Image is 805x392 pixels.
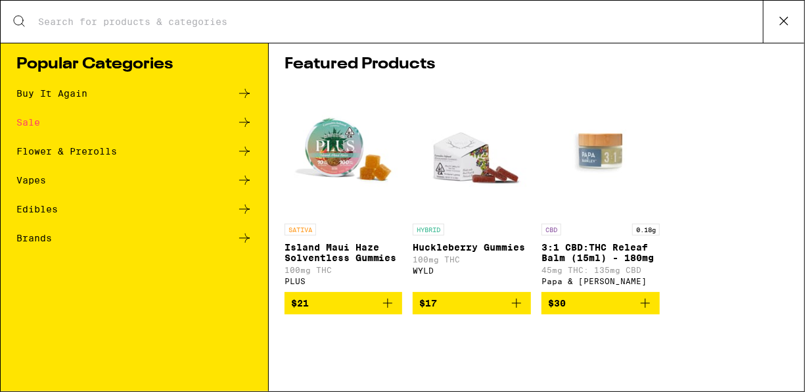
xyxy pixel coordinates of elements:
button: Add to bag [285,292,403,314]
p: 3:1 CBD:THC Releaf Balm (15ml) - 180mg [541,242,660,263]
a: Open page for Island Maui Haze Solventless Gummies from PLUS [285,86,403,292]
img: WYLD - Huckleberry Gummies [413,86,531,217]
a: Open page for Huckleberry Gummies from WYLD [413,86,531,292]
p: HYBRID [413,224,444,235]
input: Search for products & categories [37,16,763,28]
h1: Popular Categories [16,57,252,72]
img: PLUS - Island Maui Haze Solventless Gummies [285,86,403,217]
a: Edibles [16,201,252,217]
p: Huckleberry Gummies [413,242,531,253]
div: Flower & Prerolls [16,147,117,156]
p: Island Maui Haze Solventless Gummies [285,242,403,263]
div: WYLD [413,266,531,275]
div: Papa & [PERSON_NAME] [541,277,660,285]
div: Buy It Again [16,89,87,98]
p: CBD [541,224,561,235]
div: Vapes [16,176,46,185]
a: Flower & Prerolls [16,143,252,159]
a: Vapes [16,172,252,188]
h1: Featured Products [285,57,789,72]
p: 100mg THC [413,255,531,264]
p: 0.18g [632,224,660,235]
button: Add to bag [413,292,531,314]
span: $30 [548,298,566,308]
div: PLUS [285,277,403,285]
p: 100mg THC [285,266,403,274]
a: Buy It Again [16,86,252,101]
a: Sale [16,114,252,130]
span: $17 [419,298,437,308]
p: 45mg THC: 135mg CBD [541,266,660,274]
div: Brands [16,233,52,243]
a: Open page for 3:1 CBD:THC Releaf Balm (15ml) - 180mg from Papa & Barkley [541,86,660,292]
a: Brands [16,230,252,246]
div: Edibles [16,205,58,214]
img: Papa & Barkley - 3:1 CBD:THC Releaf Balm (15ml) - 180mg [541,86,660,217]
span: Hi. Need any help? [8,9,95,20]
p: SATIVA [285,224,316,235]
button: Add to bag [541,292,660,314]
div: Sale [16,118,40,127]
span: $21 [291,298,309,308]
